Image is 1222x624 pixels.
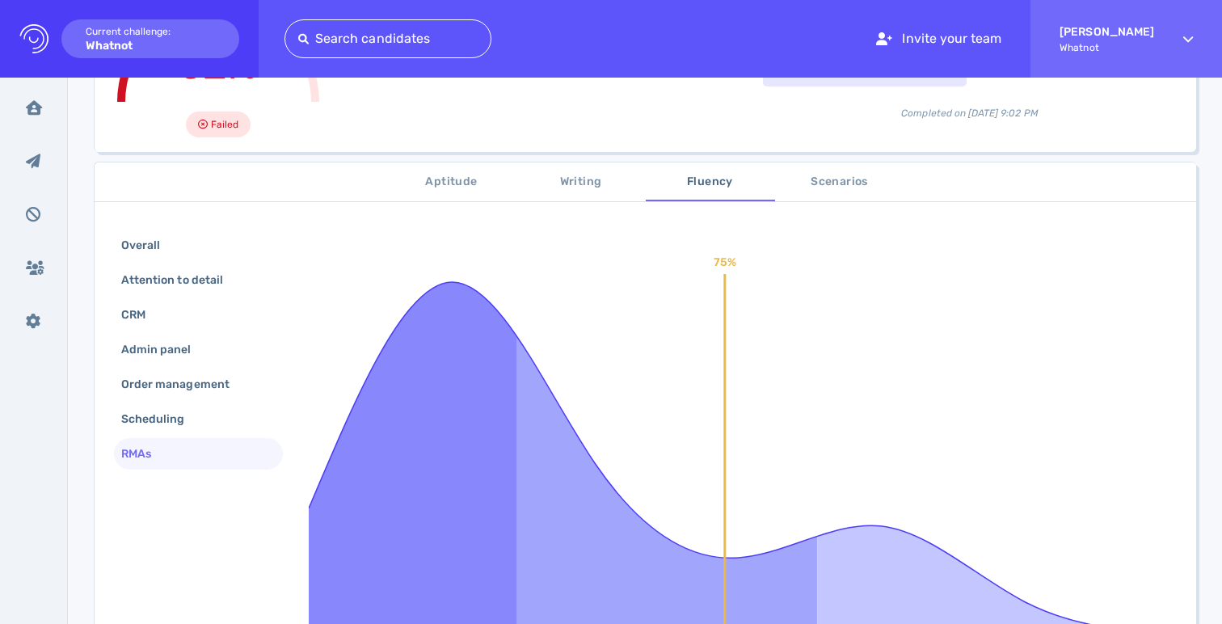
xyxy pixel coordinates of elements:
div: CRM [118,303,165,327]
div: RMAs [118,442,171,466]
span: Aptitude [397,172,507,192]
div: Completed on [DATE] 9:02 PM [763,93,1177,120]
span: Fluency [655,172,765,192]
span: Failed [211,115,238,134]
div: Overall [118,234,179,257]
span: Whatnot [1060,42,1154,53]
div: Attention to detail [118,268,242,292]
span: Scenarios [785,172,895,192]
div: Scheduling [118,407,204,431]
strong: [PERSON_NAME] [1060,25,1154,39]
span: Writing [526,172,636,192]
text: 75% [714,255,736,269]
div: Admin panel [118,338,211,361]
div: Order management [118,373,249,396]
